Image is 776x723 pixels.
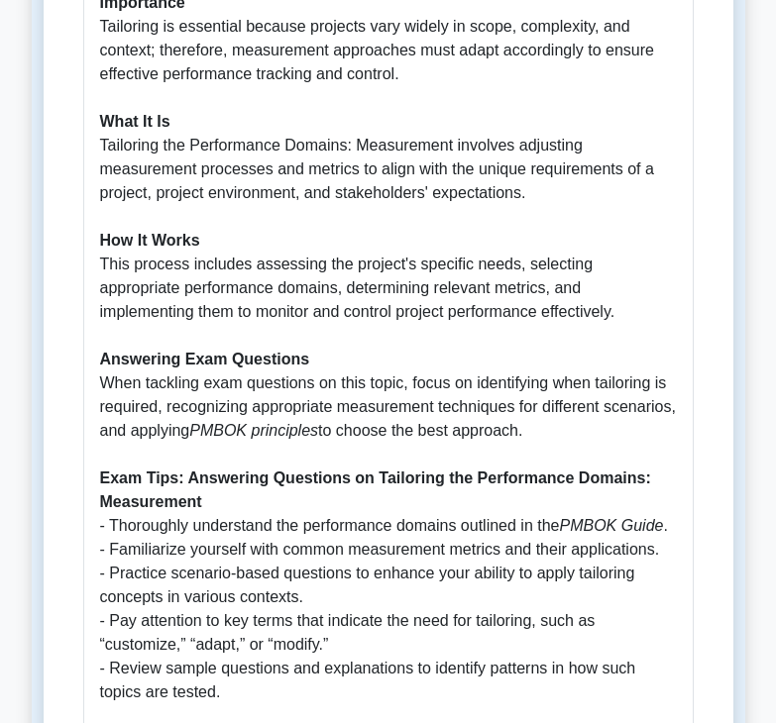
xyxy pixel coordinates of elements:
[100,113,170,130] b: What It Is
[189,422,318,439] i: PMBOK principles
[100,469,651,510] b: Exam Tips: Answering Questions on Tailoring the Performance Domains: Measurement
[100,351,310,367] b: Answering Exam Questions
[100,232,200,249] b: How It Works
[560,517,664,534] i: PMBOK Guide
